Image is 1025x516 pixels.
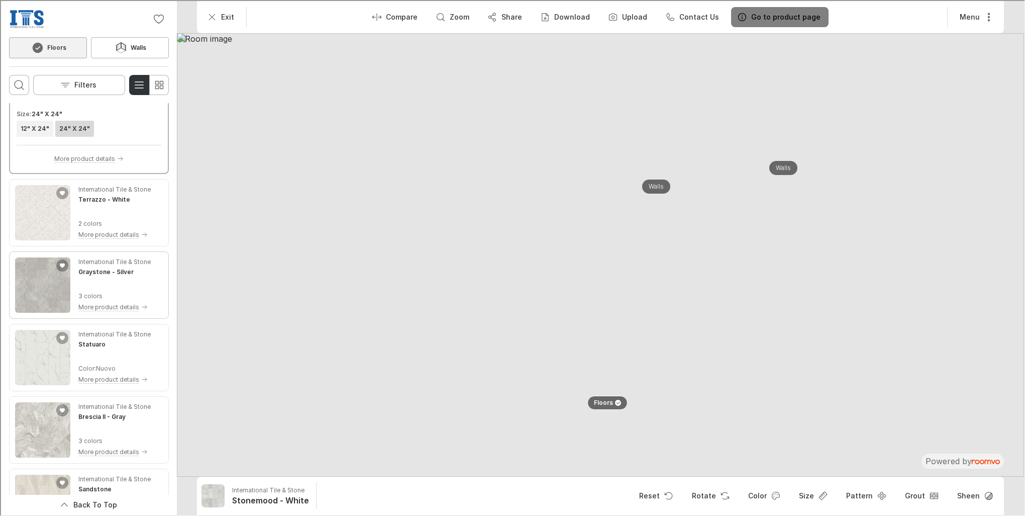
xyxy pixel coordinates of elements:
button: Switch to simple view [148,74,168,94]
button: Switch to detail view [128,74,148,94]
img: Brescia II. Link opens in a new window. [14,401,69,457]
p: More product details [77,447,138,456]
button: Open size menu [790,485,833,505]
button: Exit [200,6,241,26]
button: More product details [77,301,150,312]
button: Add Sandstone to favorites [55,476,67,488]
button: Go to product page [730,6,828,26]
button: Show details for Stonemood [228,483,311,507]
button: View size format 12" X 24" [16,120,52,136]
p: International Tile & Stone [77,329,150,338]
button: Open sheen menu [948,485,999,505]
img: Logo representing International Tile & Stone. [8,8,44,28]
div: See Terrazzo in the room [8,178,168,245]
a: Go to International Tile & Stone's website. [8,8,44,28]
button: Share [480,6,529,26]
p: Exit [220,11,233,21]
button: No favorites [148,8,168,28]
button: Walls [641,179,669,193]
button: View size format 24" X 24" [54,120,93,136]
p: More product details [53,153,114,162]
h6: 24" X 24" [31,109,61,118]
p: International Tile & Stone [77,184,150,193]
p: 3 colors [77,291,150,300]
img: Room image [176,32,1023,476]
button: Enter compare mode [365,6,425,26]
button: Open the filters menu [32,74,124,94]
p: Nuovo [95,363,115,372]
p: International Tile & Stone [77,401,150,410]
button: More product details [77,446,150,457]
h4: Brescia II - Gray [77,411,125,420]
button: Walls [90,36,168,57]
div: See Brescia II in the room [8,395,168,463]
p: 2 colors [77,218,150,227]
button: Zoom room image [429,6,476,26]
p: 3 colors [77,436,150,445]
button: Open groove dropdown [896,485,944,505]
h4: Statuaro [77,339,105,348]
button: Walls [768,160,796,174]
p: Walls [648,182,663,190]
button: Download [533,6,597,26]
button: Open color dialog [739,485,786,505]
p: More product details [77,229,138,238]
div: Product sizes [16,109,160,136]
p: More product details [77,374,138,383]
button: Floors [586,395,627,409]
div: The visualizer is powered by Roomvo. [925,455,999,466]
p: Zoom [449,11,468,21]
h6: Floors [46,42,65,51]
p: International Tile & Stone [231,485,303,494]
p: Color : [77,363,95,372]
label: Upload [621,11,646,21]
img: Statuaro. Link opens in a new window. [14,329,69,384]
button: Add Brescia II to favorites [55,403,67,415]
p: Share [500,11,521,21]
h6: Walls [130,42,145,51]
button: Add Statuaro to favorites [55,331,67,343]
button: Rotate Surface [683,485,735,505]
p: Contact Us [678,11,718,21]
button: Add Graystone to favorites [55,259,67,271]
button: Open pattern dialog [837,485,892,505]
button: Add Terrazzo to favorites [55,186,67,198]
p: International Tile & Stone [77,256,150,266]
p: More product details [77,302,138,311]
button: Open search box [8,74,28,94]
img: Graystone. Link opens in a new window. [14,256,69,312]
button: More product details [77,373,150,384]
button: More actions [951,6,999,26]
p: Powered by [925,455,999,466]
img: Stonemood [200,483,224,506]
p: International Tile & Stone [77,474,150,483]
button: Upload a picture of your room [601,6,654,26]
button: More product details [53,152,123,163]
h6: Stonemood - White [231,494,308,505]
h4: Sandstone [77,484,111,493]
p: Download [553,11,589,21]
button: More product details [77,228,150,239]
p: Go to product page [750,11,819,21]
button: Reset product [630,485,679,505]
h6: 12" X 24" [20,123,48,132]
img: roomvo_wordmark.svg [971,459,999,463]
p: Floors [593,398,612,406]
img: Terrazzo. Link opens in a new window. [14,184,69,239]
div: Product List Mode Selector [128,74,168,94]
div: See Statuaro in the room [8,323,168,390]
p: Compare [385,11,417,21]
h6: Size : [16,109,31,118]
h4: Graystone - Silver [77,267,133,276]
button: Scroll back to the beginning [8,494,168,514]
button: Contact Us [658,6,726,26]
div: See Graystone in the room [8,250,168,318]
h4: Terrazzo - White [77,194,129,203]
p: Filters [73,79,95,89]
p: Walls [775,163,790,171]
button: Floors [8,36,86,57]
h6: 24" X 24" [58,123,89,132]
